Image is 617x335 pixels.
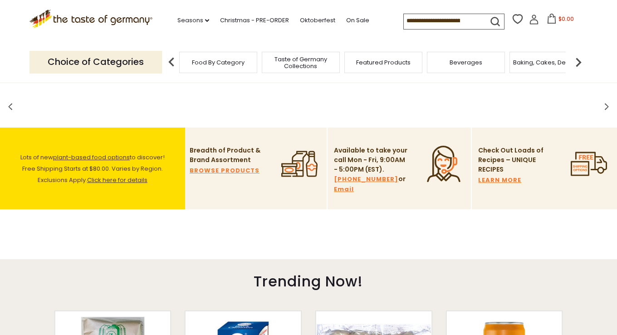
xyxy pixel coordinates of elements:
[478,175,521,185] a: LEARN MORE
[162,53,181,71] img: previous arrow
[87,176,147,184] a: Click here for details
[220,15,289,25] a: Christmas - PRE-ORDER
[264,56,337,69] a: Taste of Germany Collections
[190,146,264,165] p: Breadth of Product & Brand Assortment
[53,153,130,162] a: plant-based food options
[190,166,260,176] a: BROWSE PRODUCTS
[478,146,544,174] p: Check Out Loads of Recipes – UNIQUE RECIPES
[558,15,574,23] span: $0.00
[356,59,411,66] a: Featured Products
[300,15,335,25] a: Oktoberfest
[192,59,245,66] a: Food By Category
[513,59,583,66] a: Baking, Cakes, Desserts
[19,259,598,299] div: Trending Now!
[569,53,588,71] img: next arrow
[177,15,209,25] a: Seasons
[334,146,409,194] p: Available to take your call Mon - Fri, 9:00AM - 5:00PM (EST). or
[334,184,354,194] a: Email
[450,59,482,66] a: Beverages
[20,153,165,184] span: Lots of new to discover! Free Shipping Starts at $80.00. Varies by Region. Exclusions Apply.
[541,14,579,27] button: $0.00
[346,15,369,25] a: On Sale
[334,174,398,184] a: [PHONE_NUMBER]
[29,51,162,73] p: Choice of Categories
